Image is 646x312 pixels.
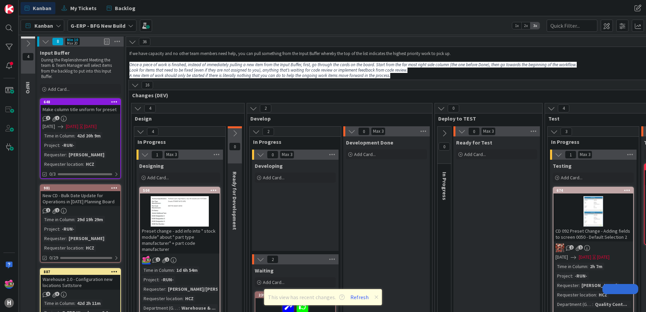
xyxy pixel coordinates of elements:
a: 981New CD - Bulk Date Update for Operations in [DATE] Planning BoardTime in Column:29d 19h 29mPro... [40,184,121,263]
div: JK [553,243,633,252]
div: 981New CD - Bulk Date Update for Operations in [DATE] Planning Board [41,185,120,206]
div: Requester [555,282,579,289]
span: 1 [156,257,160,262]
span: : [572,272,573,280]
div: HCZ [84,160,96,168]
span: 2 [267,255,278,263]
span: Add Card... [263,279,284,285]
div: 504 [143,188,220,193]
div: 674 [553,187,633,193]
span: : [59,141,60,149]
span: 0/3 [49,171,56,178]
span: 2 [569,245,574,250]
span: : [587,263,588,270]
div: Time in Column [555,263,587,270]
div: -RUN- [573,272,589,280]
span: 3 [46,116,50,120]
span: 1 [151,151,163,159]
span: Waiting [255,267,274,274]
span: 1 [565,151,576,159]
div: 29d 19h 29m [75,216,105,223]
span: In Progress [138,138,217,145]
span: Developing [255,162,283,169]
div: Min 10 [67,38,78,42]
div: Quality Cont... [593,301,629,308]
span: 3x [530,22,540,29]
em: Once a piece of work is finished, instead of immediately pulling a new item from the Input Buffer... [129,62,577,68]
div: Max 3 [282,153,292,156]
b: G-ERP - BFG New Build [71,22,125,29]
span: 0 [448,104,459,112]
span: : [83,160,84,168]
div: [PERSON_NAME] [580,282,619,289]
span: : [66,235,67,242]
span: 4 [144,104,156,112]
div: New CD - Bulk Date Update for Operations in [DATE] Planning Board [41,191,120,206]
span: 4 [22,53,34,61]
img: JK [555,243,564,252]
div: Department (G-ERP) [142,304,179,312]
div: Make column title uniform for preset [41,105,120,114]
span: 4 [558,104,569,112]
div: 504 [140,187,220,193]
div: Max 3 [580,153,590,156]
span: Designing [139,162,164,169]
em: Look for items that need to be fixed (even if they are not assigned to you), anything that’s wait... [129,67,407,73]
div: HCZ [84,244,96,252]
span: 5 [46,292,50,296]
span: 0/29 [49,254,58,261]
div: 2h 7m [588,263,604,270]
a: My Tickets [57,2,101,14]
div: JK [140,256,220,264]
div: [PERSON_NAME] [67,235,106,242]
div: Time in Column [43,216,74,223]
span: Add Card... [464,151,486,157]
a: Backlog [103,2,140,14]
span: : [592,301,593,308]
div: Department (G-ERP) [555,301,592,308]
span: [DATE] [555,254,568,261]
span: 1x [512,22,521,29]
span: 0 [229,142,241,151]
span: Ready for Development [231,172,238,230]
span: Kanban [34,22,53,30]
span: : [83,244,84,252]
span: This view has recent changes. [268,293,345,301]
div: Warehouse & ... [180,304,217,312]
div: Time in Column [142,266,174,274]
div: HCZ [183,295,195,302]
div: Max 3 [373,130,383,133]
a: Kanban [21,2,55,14]
a: 648Make column title uniform for preset[DATE][DATE][DATE]Time in Column:42d 20h 9mProject:-RUN-Re... [40,98,121,179]
div: Max 3 [483,130,494,133]
span: 3 [561,128,572,136]
div: Preset change - add info into " stock module" about " part type manufacturer" + part code manufac... [140,227,220,254]
div: 981 [41,185,120,191]
div: 648Make column title uniform for preset [41,99,120,114]
div: Project [142,276,158,283]
span: : [596,291,597,298]
span: [DATE] [43,123,55,130]
div: [PERSON_NAME]/[PERSON_NAME]... [166,285,247,293]
span: Design [135,115,236,122]
div: 42d 20h 9m [75,132,102,139]
div: 42d 2h 11m [75,300,102,307]
span: : [158,276,159,283]
span: Kanban [33,4,51,12]
div: Requester location [43,244,83,252]
img: JK [4,279,14,289]
span: 2 [165,257,169,262]
span: Add Card... [561,175,582,181]
span: : [174,266,175,274]
em: A new item of work should only be started if there is literally nothing that you can do to help t... [129,73,390,78]
span: Develop [250,115,424,122]
div: 887 [41,269,120,275]
span: 2 [260,104,271,112]
div: Warehouse 2.0 - Configuration new locations Sattstore [41,275,120,290]
span: In Progress [441,172,448,200]
div: 887 [44,269,120,274]
span: Backlog [115,4,135,12]
div: [PERSON_NAME] [67,151,106,158]
div: CD 092 Preset Change - Adding fields to screen 0050 - Default Selection 2 [553,227,633,241]
span: 1 [578,245,583,250]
